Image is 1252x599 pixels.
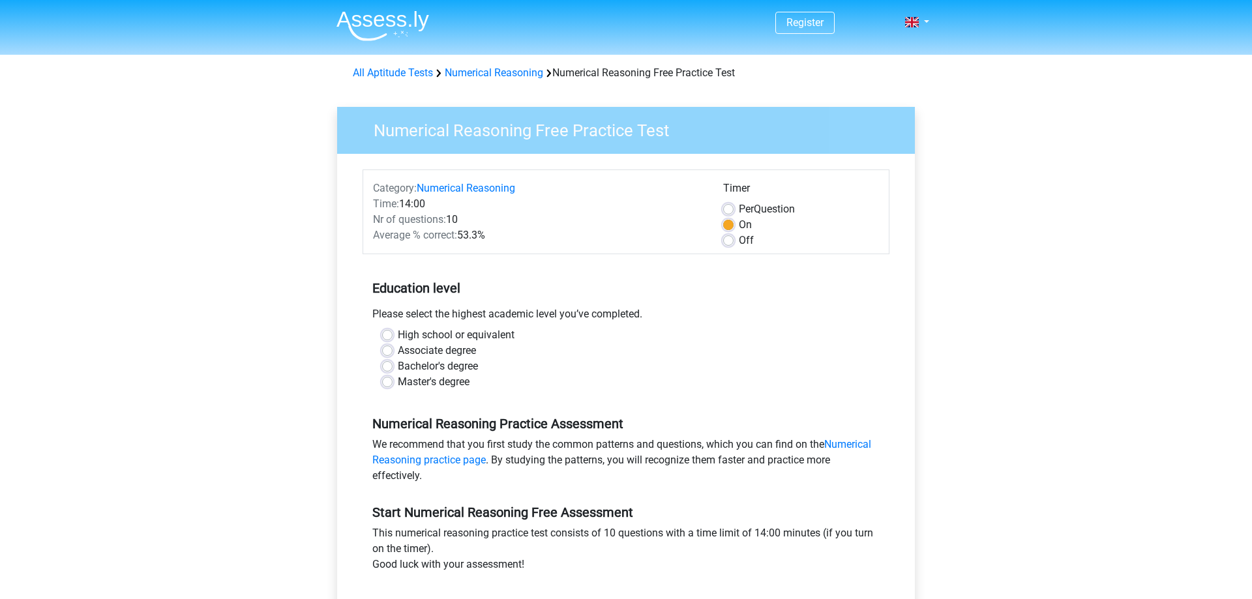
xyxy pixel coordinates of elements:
[372,416,880,431] h5: Numerical Reasoning Practice Assessment
[398,358,478,374] label: Bachelor's degree
[723,181,879,201] div: Timer
[336,10,429,41] img: Assessly
[398,343,476,358] label: Associate degree
[363,196,713,212] div: 14:00
[786,16,824,29] a: Register
[363,306,889,327] div: Please select the highest academic level you’ve completed.
[445,66,543,79] a: Numerical Reasoning
[353,66,433,79] a: All Aptitude Tests
[363,525,889,577] div: This numerical reasoning practice test consists of 10 questions with a time limit of 14:00 minute...
[739,233,754,248] label: Off
[398,374,469,390] label: Master's degree
[363,212,713,227] div: 10
[373,182,417,194] span: Category:
[417,182,515,194] a: Numerical Reasoning
[373,197,399,210] span: Time:
[348,65,904,81] div: Numerical Reasoning Free Practice Test
[739,203,754,215] span: Per
[372,275,880,301] h5: Education level
[739,201,795,217] label: Question
[358,115,905,141] h3: Numerical Reasoning Free Practice Test
[363,437,889,489] div: We recommend that you first study the common patterns and questions, which you can find on the . ...
[373,213,446,226] span: Nr of questions:
[373,229,457,241] span: Average % correct:
[363,227,713,243] div: 53.3%
[739,217,752,233] label: On
[398,327,514,343] label: High school or equivalent
[372,504,880,520] h5: Start Numerical Reasoning Free Assessment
